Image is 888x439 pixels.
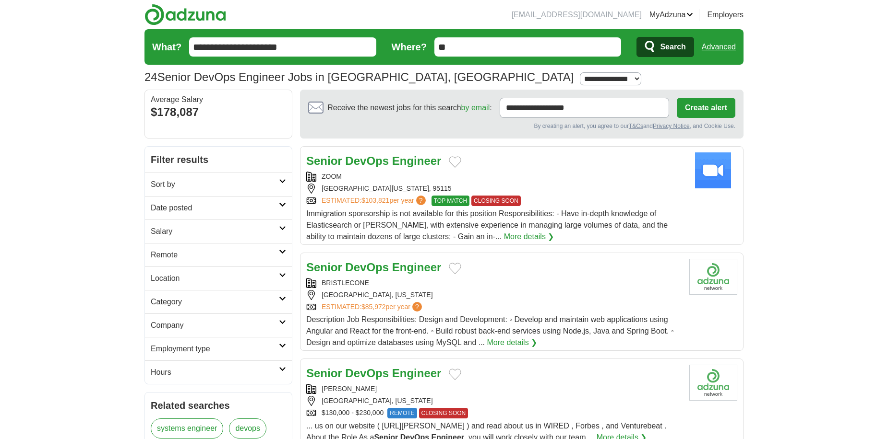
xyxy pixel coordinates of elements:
[461,104,490,112] a: by email
[152,40,181,54] label: What?
[322,302,424,312] a: ESTIMATED:$85,972per year?
[306,315,674,347] span: Description Job Responsibilities: Design and Development: ◦ Develop and maintain web applications...
[145,147,292,173] h2: Filter results
[327,102,492,114] span: Receive the newest jobs for this search :
[145,266,292,290] a: Location
[151,343,279,355] h2: Employment type
[308,122,735,130] div: By creating an alert, you agree to our and , and Cookie Use.
[145,219,292,243] a: Salary
[144,69,157,86] span: 24
[145,290,292,313] a: Category
[660,37,685,57] span: Search
[151,398,286,413] h2: Related searches
[306,261,342,274] strong: Senior
[649,9,694,21] a: MyAdzuna
[145,337,292,360] a: Employment type
[432,196,469,206] span: TOP MATCH
[392,40,427,54] label: Where?
[677,98,735,118] button: Create alert
[504,231,554,243] a: More details ❯
[145,360,292,384] a: Hours
[151,226,279,237] h2: Salary
[322,173,342,180] a: ZOOM
[387,408,417,418] span: REMOTE
[412,302,422,312] span: ?
[144,70,574,83] h1: Senior DevOps Engineer Jobs in [GEOGRAPHIC_DATA], [GEOGRAPHIC_DATA]
[449,263,461,274] button: Add to favorite jobs
[145,243,292,266] a: Remote
[151,320,279,331] h2: Company
[702,37,736,57] a: Advanced
[392,367,442,380] strong: Engineer
[151,249,279,261] h2: Remote
[306,367,441,380] a: Senior DevOps Engineer
[229,418,266,439] a: devops
[653,123,690,129] a: Privacy Notice
[471,196,521,206] span: CLOSING SOON
[361,196,389,204] span: $103,821
[151,179,279,190] h2: Sort by
[449,156,461,168] button: Add to favorite jobs
[306,154,441,167] a: Senior DevOps Engineer
[707,9,744,21] a: Employers
[306,408,682,418] div: $130,000 - $230,000
[345,261,389,274] strong: DevOps
[151,367,279,378] h2: Hours
[306,184,682,194] div: [GEOGRAPHIC_DATA][US_STATE], 95115
[151,104,286,121] div: $178,087
[145,313,292,337] a: Company
[306,209,668,241] span: Immigration sponsorship is not available for this position Responsibilities: - Have in-depth know...
[689,259,737,295] img: Bristlecone logo
[345,367,389,380] strong: DevOps
[689,365,737,401] img: Company logo
[322,196,428,206] a: ESTIMATED:$103,821per year?
[322,279,369,287] a: BRISTLECONE
[419,408,468,418] span: CLOSING SOON
[392,154,442,167] strong: Engineer
[151,202,279,214] h2: Date posted
[512,9,642,21] li: [EMAIL_ADDRESS][DOMAIN_NAME]
[306,396,682,406] div: [GEOGRAPHIC_DATA], [US_STATE]
[306,261,441,274] a: Senior DevOps Engineer
[416,196,426,205] span: ?
[306,154,342,167] strong: Senior
[144,4,226,25] img: Adzuna logo
[689,152,737,188] img: Zoom logo
[151,418,223,439] a: systems engineer
[636,37,694,57] button: Search
[151,296,279,308] h2: Category
[392,261,442,274] strong: Engineer
[151,273,279,284] h2: Location
[449,369,461,380] button: Add to favorite jobs
[151,96,286,104] div: Average Salary
[487,337,538,348] a: More details ❯
[145,173,292,196] a: Sort by
[361,303,386,311] span: $85,972
[306,290,682,300] div: [GEOGRAPHIC_DATA], [US_STATE]
[345,154,389,167] strong: DevOps
[629,123,643,129] a: T&Cs
[306,367,342,380] strong: Senior
[145,196,292,219] a: Date posted
[306,384,682,394] div: [PERSON_NAME]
